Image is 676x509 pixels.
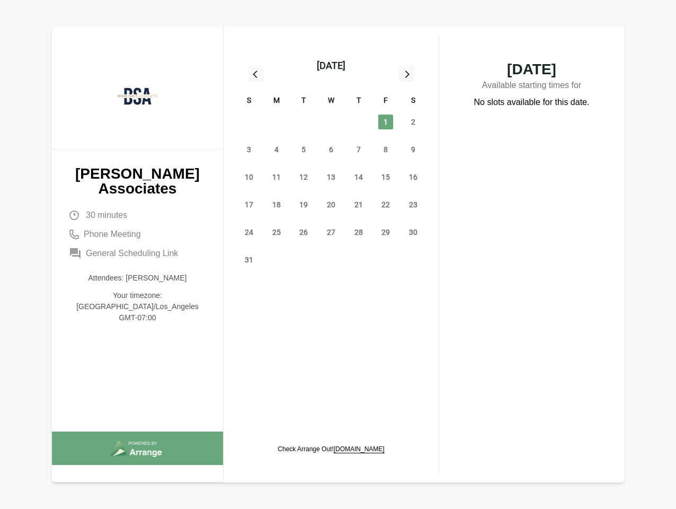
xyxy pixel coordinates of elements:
span: Friday, August 22, 2025 [378,197,393,212]
span: Saturday, August 2, 2025 [406,115,421,129]
p: Available starting times for [460,77,603,96]
span: [DATE] [460,62,603,77]
div: T [290,94,317,108]
div: [DATE] [317,58,345,73]
span: Friday, August 1, 2025 [378,115,393,129]
span: Sunday, August 10, 2025 [242,170,256,185]
span: Phone Meeting [84,228,141,241]
span: Saturday, August 16, 2025 [406,170,421,185]
span: Wednesday, August 6, 2025 [324,142,339,157]
span: Monday, August 25, 2025 [269,225,284,240]
div: F [372,94,400,108]
span: Saturday, August 23, 2025 [406,197,421,212]
span: Tuesday, August 5, 2025 [296,142,311,157]
div: M [263,94,290,108]
span: Friday, August 15, 2025 [378,170,393,185]
span: Thursday, August 7, 2025 [351,142,366,157]
div: T [345,94,372,108]
span: Thursday, August 21, 2025 [351,197,366,212]
p: Your timezone: [GEOGRAPHIC_DATA]/Los_Angeles GMT-07:00 [69,290,206,323]
span: Sunday, August 17, 2025 [242,197,256,212]
span: Sunday, August 31, 2025 [242,252,256,267]
span: Wednesday, August 20, 2025 [324,197,339,212]
span: 30 minutes [86,209,127,222]
span: Monday, August 18, 2025 [269,197,284,212]
span: Sunday, August 24, 2025 [242,225,256,240]
span: Thursday, August 14, 2025 [351,170,366,185]
span: Friday, August 29, 2025 [378,225,393,240]
p: Check Arrange Out! [278,445,384,453]
span: Tuesday, August 19, 2025 [296,197,311,212]
div: W [317,94,345,108]
span: Wednesday, August 13, 2025 [324,170,339,185]
span: General Scheduling Link [86,247,178,260]
p: No slots available for this date. [474,96,590,109]
span: Tuesday, August 12, 2025 [296,170,311,185]
div: S [235,94,263,108]
span: Saturday, August 30, 2025 [406,225,421,240]
span: Sunday, August 3, 2025 [242,142,256,157]
p: [PERSON_NAME] Associates [69,166,206,196]
span: Thursday, August 28, 2025 [351,225,366,240]
span: Tuesday, August 26, 2025 [296,225,311,240]
span: Saturday, August 9, 2025 [406,142,421,157]
a: [DOMAIN_NAME] [334,445,385,453]
span: Monday, August 4, 2025 [269,142,284,157]
span: Wednesday, August 27, 2025 [324,225,339,240]
span: Friday, August 8, 2025 [378,142,393,157]
div: S [399,94,427,108]
p: Attendees: [PERSON_NAME] [69,273,206,284]
span: Monday, August 11, 2025 [269,170,284,185]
